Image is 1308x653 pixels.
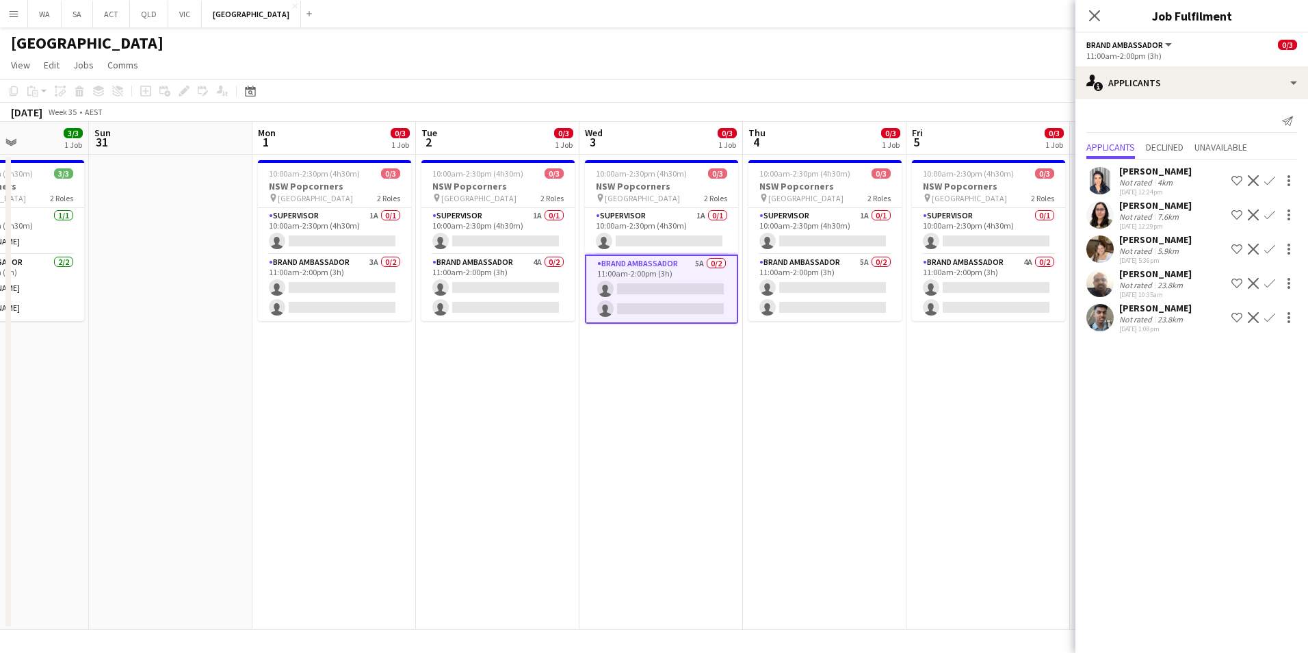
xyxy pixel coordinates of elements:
div: [DATE] 1:08pm [1119,324,1192,333]
span: Comms [107,59,138,71]
button: VIC [168,1,202,27]
div: 23.8km [1155,280,1186,290]
a: View [5,56,36,74]
span: Edit [44,59,60,71]
span: Unavailable [1194,142,1247,152]
div: [PERSON_NAME] [1119,199,1192,212]
div: 4km [1155,177,1175,188]
div: 11:00am-2:00pm (3h) [1086,51,1297,61]
span: Week 35 [45,107,79,117]
button: Brand Ambassador [1086,40,1174,50]
div: Not rated [1119,177,1155,188]
div: Not rated [1119,246,1155,256]
div: Not rated [1119,212,1155,222]
a: Jobs [68,56,99,74]
span: Applicants [1086,142,1135,152]
span: 0/3 [1278,40,1297,50]
div: [DATE] 10:35am [1119,290,1192,299]
span: Jobs [73,59,94,71]
span: View [11,59,30,71]
a: Comms [102,56,144,74]
div: [DATE] [11,105,42,119]
a: Edit [38,56,65,74]
h3: Job Fulfilment [1075,7,1308,25]
div: 7.6km [1155,212,1181,222]
div: [DATE] 12:24pm [1119,188,1192,196]
div: [PERSON_NAME] [1119,233,1192,246]
button: [GEOGRAPHIC_DATA] [202,1,301,27]
div: 5.9km [1155,246,1181,256]
button: QLD [130,1,168,27]
div: [PERSON_NAME] [1119,268,1192,280]
button: ACT [93,1,130,27]
span: Declined [1146,142,1183,152]
div: [PERSON_NAME] [1119,165,1192,177]
button: SA [62,1,93,27]
span: Brand Ambassador [1086,40,1163,50]
div: [DATE] 12:29pm [1119,222,1192,231]
div: [PERSON_NAME] [1119,302,1192,314]
div: AEST [85,107,103,117]
h1: [GEOGRAPHIC_DATA] [11,33,163,53]
div: 23.8km [1155,314,1186,324]
div: Not rated [1119,314,1155,324]
div: Applicants [1075,66,1308,99]
div: [DATE] 5:36pm [1119,256,1192,265]
div: Not rated [1119,280,1155,290]
button: WA [28,1,62,27]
